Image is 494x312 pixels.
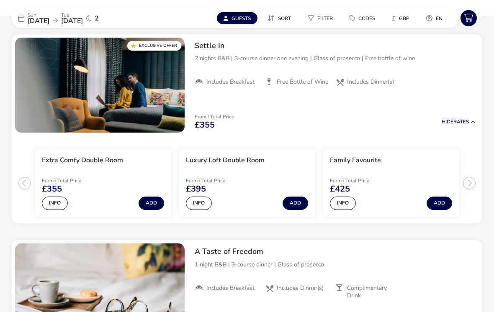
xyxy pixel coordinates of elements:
[28,13,49,18] p: Sun
[442,119,476,125] button: HideRates
[261,12,301,24] naf-pibe-menu-bar-item: Sort
[42,185,62,193] span: £355
[427,197,452,210] button: Add
[232,15,251,22] span: Guests
[195,121,215,129] span: £355
[186,197,212,210] button: Info
[195,54,476,63] p: 2 nights B&B | 3-course dinner one evening | Glass of prosecco | Free bottle of wine
[347,78,394,86] span: Includes Dinner(s)
[317,15,333,22] span: Filter
[139,197,164,210] button: Add
[261,12,298,24] button: Sort
[442,118,453,125] span: Hide
[186,185,206,193] span: £395
[347,284,399,299] span: Complimentary Drink
[399,15,409,22] span: GBP
[343,12,382,24] button: Codes
[330,156,381,165] h3: Family Favourite
[206,78,255,86] span: Includes Breakfast
[15,38,185,133] swiper-slide: 1 / 1
[42,178,101,183] p: From / Total Price
[330,178,389,183] p: From / Total Price
[319,146,463,220] swiper-slide: 3 / 3
[186,178,245,183] p: From / Total Price
[12,8,137,28] div: Sun[DATE]Tue[DATE]2
[277,78,328,86] span: Free Bottle of Wine
[330,185,350,193] span: £425
[301,12,340,24] button: Filter
[206,284,255,292] span: Includes Breakfast
[61,16,83,26] span: [DATE]
[385,12,416,24] button: £GBP
[31,146,175,220] swiper-slide: 1 / 3
[277,284,324,292] span: Includes Dinner(s)
[195,247,476,256] h2: A Taste of Freedom
[392,14,396,23] i: £
[42,156,123,165] h3: Extra Comfy Double Room
[278,15,291,22] span: Sort
[127,41,181,51] div: Exclusive Offer
[195,41,476,51] h2: Settle In
[188,240,482,306] div: A Taste of Freedom1 night B&B | 3-course dinner | Glass of proseccoIncludes BreakfastIncludes Din...
[188,34,482,93] div: Settle In2 nights B&B | 3-course dinner one evening | Glass of prosecco | Free bottle of wineIncl...
[419,12,449,24] button: en
[95,15,99,22] span: 2
[186,156,265,165] h3: Luxury Loft Double Room
[385,12,419,24] naf-pibe-menu-bar-item: £GBP
[419,12,453,24] naf-pibe-menu-bar-item: en
[217,12,257,24] button: Guests
[195,114,234,119] p: From / Total Price
[283,197,308,210] button: Add
[28,16,49,26] span: [DATE]
[436,15,443,22] span: en
[61,13,83,18] p: Tue
[301,12,343,24] naf-pibe-menu-bar-item: Filter
[175,146,319,220] swiper-slide: 2 / 3
[42,197,68,210] button: Info
[330,197,356,210] button: Info
[195,260,476,269] p: 1 night B&B | 3-course dinner | Glass of prosecco
[343,12,385,24] naf-pibe-menu-bar-item: Codes
[217,12,261,24] naf-pibe-menu-bar-item: Guests
[358,15,375,22] span: Codes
